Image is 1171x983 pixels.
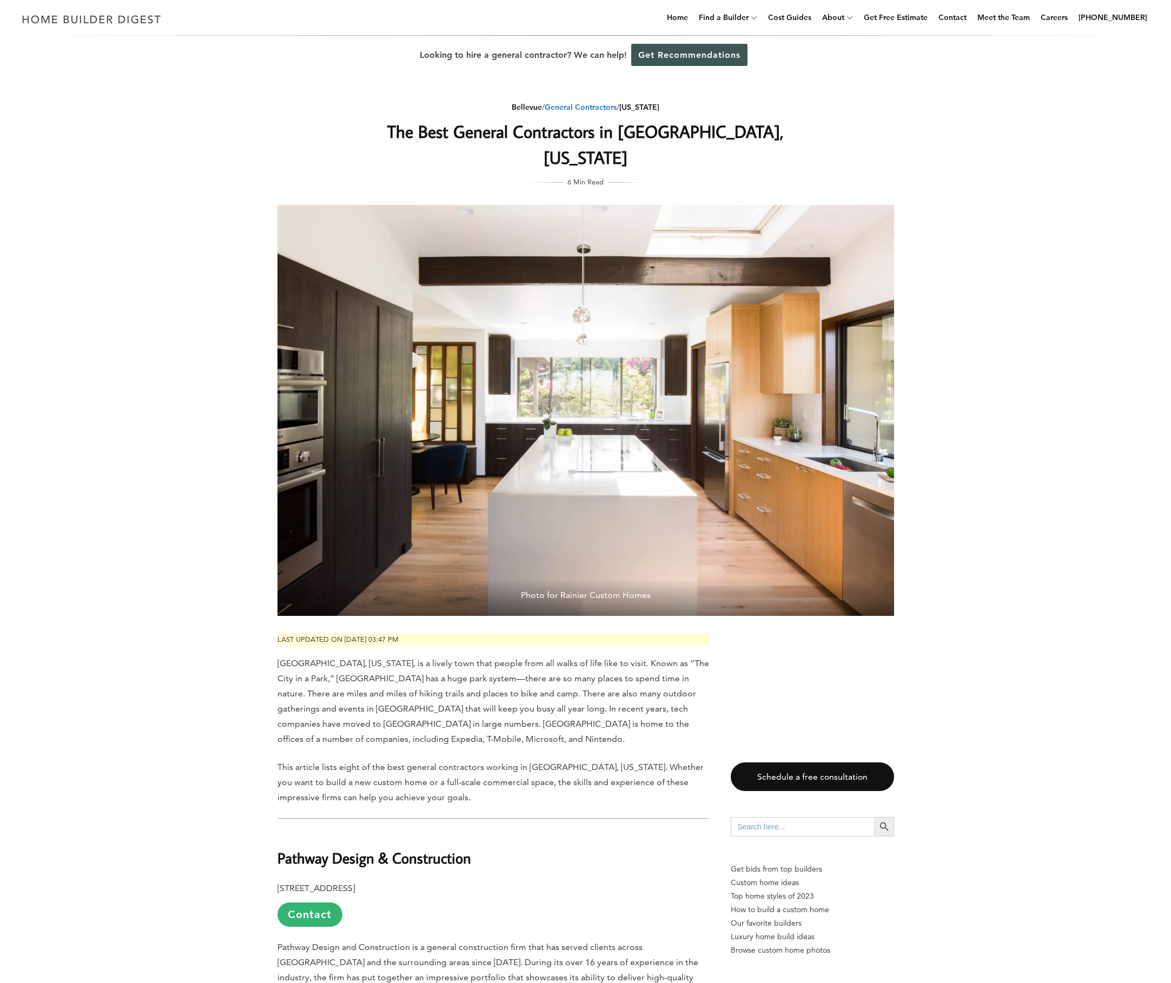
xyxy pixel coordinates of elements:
a: Contact [277,902,342,927]
h1: The Best General Contractors in [GEOGRAPHIC_DATA], [US_STATE] [370,118,802,170]
svg: Search [878,821,890,833]
a: General Contractors [545,102,617,112]
a: Bellevue [512,102,542,112]
a: Custom home ideas [731,876,894,889]
p: Last updated on [DATE] 03:47 pm [277,633,709,646]
a: Luxury home build ideas [731,930,894,944]
span: This article lists eight of the best general contractors working in [GEOGRAPHIC_DATA], [US_STATE]... [277,762,704,802]
a: Our favorite builders [731,916,894,930]
span: [GEOGRAPHIC_DATA], [US_STATE], is a lively town that people from all walks of life like to visit.... [277,658,709,744]
a: Browse custom home photos [731,944,894,957]
a: Schedule a free consultation [731,762,894,791]
span: Photo for Rainier Custom Homes [277,579,894,616]
a: Get Recommendations [631,44,747,66]
a: [US_STATE] [619,102,659,112]
input: Search here... [731,817,875,836]
a: How to build a custom home [731,903,894,916]
iframe: Drift Widget Chat Controller [963,905,1158,970]
p: Get bids from top builders [731,862,894,876]
span: 6 Min Read [567,176,604,188]
b: [STREET_ADDRESS] [277,883,355,893]
img: Home Builder Digest [17,9,166,30]
a: Top home styles of 2023 [731,889,894,903]
b: Pathway Design & Construction [277,848,471,867]
div: / / [370,101,802,114]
